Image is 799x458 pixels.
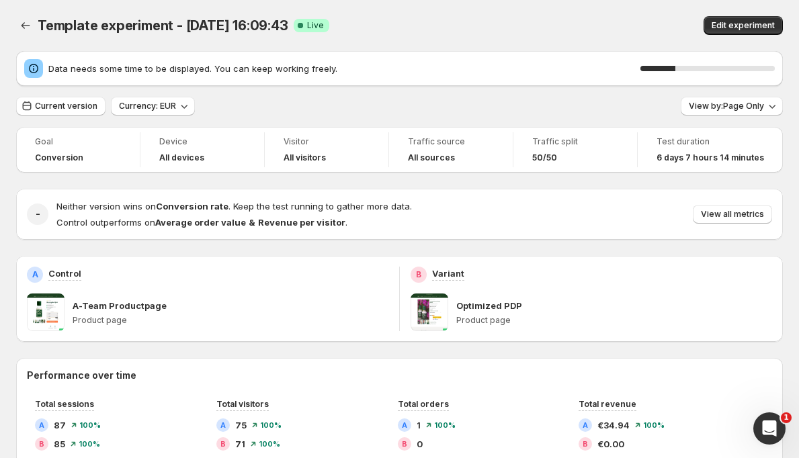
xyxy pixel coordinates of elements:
[16,97,106,116] button: Current version
[434,421,456,429] span: 100 %
[27,293,65,331] img: A-Team Productpage
[39,440,44,448] h2: B
[35,135,121,165] a: GoalConversion
[701,209,764,220] span: View all metrics
[583,421,588,429] h2: A
[402,440,407,448] h2: B
[307,20,324,31] span: Live
[681,97,783,116] button: View by:Page Only
[712,20,775,31] span: Edit experiment
[693,205,772,224] button: View all metrics
[36,208,40,221] h2: -
[111,97,195,116] button: Currency: EUR
[689,101,764,111] span: View by: Page Only
[417,437,423,451] span: 0
[597,437,624,451] span: €0.00
[35,136,121,147] span: Goal
[532,136,618,147] span: Traffic split
[159,136,245,147] span: Device
[35,152,83,163] span: Conversion
[48,62,640,75] span: Data needs some time to be displayed. You can keep working freely.
[38,17,288,34] span: Template experiment - [DATE] 16:09:43
[643,421,665,429] span: 100 %
[704,16,783,35] button: Edit experiment
[416,269,421,280] h2: B
[408,136,494,147] span: Traffic source
[532,135,618,165] a: Traffic split50/50
[456,299,522,312] p: Optimized PDP
[259,440,280,448] span: 100 %
[54,418,66,432] span: 87
[249,217,255,228] strong: &
[79,440,100,448] span: 100 %
[119,101,176,111] span: Currency: EUR
[260,421,282,429] span: 100 %
[398,399,449,409] span: Total orders
[16,16,35,35] button: Back
[48,267,81,280] p: Control
[753,412,786,445] iframe: Intercom live chat
[284,152,326,163] h4: All visitors
[216,399,269,409] span: Total visitors
[35,399,94,409] span: Total sessions
[159,135,245,165] a: DeviceAll devices
[56,217,347,228] span: Control outperforms on .
[258,217,345,228] strong: Revenue per visitor
[39,421,44,429] h2: A
[235,418,247,432] span: 75
[408,135,494,165] a: Traffic sourceAll sources
[456,315,772,326] p: Product page
[597,418,630,432] span: €34.94
[73,315,388,326] p: Product page
[27,369,772,382] h2: Performance over time
[35,101,97,111] span: Current version
[79,421,101,429] span: 100 %
[73,299,167,312] p: A-Team Productpage
[284,135,370,165] a: VisitorAll visitors
[54,437,65,451] span: 85
[657,135,764,165] a: Test duration6 days 7 hours 14 minutes
[432,267,464,280] p: Variant
[657,152,764,163] span: 6 days 7 hours 14 minutes
[532,152,557,163] span: 50/50
[159,152,204,163] h4: All devices
[235,437,245,451] span: 71
[781,412,792,423] span: 1
[583,440,588,448] h2: B
[402,421,407,429] h2: A
[408,152,455,163] h4: All sources
[579,399,636,409] span: Total revenue
[155,217,246,228] strong: Average order value
[417,418,421,432] span: 1
[220,421,226,429] h2: A
[220,440,226,448] h2: B
[657,136,764,147] span: Test duration
[56,201,412,212] span: Neither version wins on . Keep the test running to gather more data.
[156,201,228,212] strong: Conversion rate
[284,136,370,147] span: Visitor
[32,269,38,280] h2: A
[411,293,448,331] img: Optimized PDP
